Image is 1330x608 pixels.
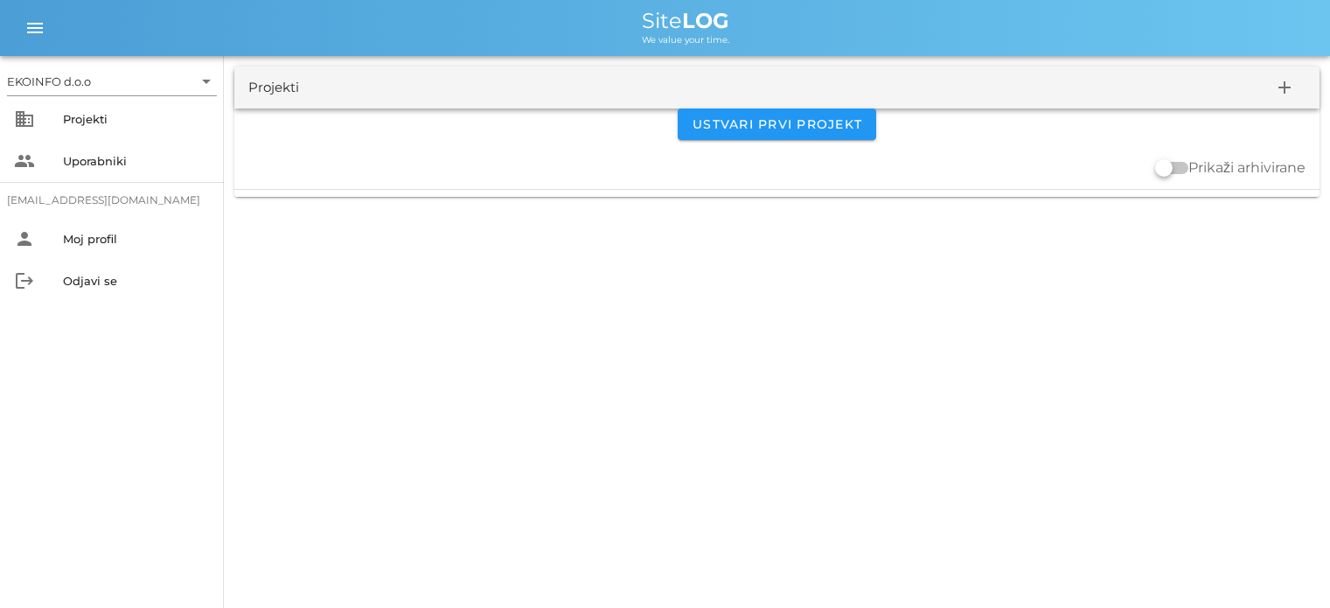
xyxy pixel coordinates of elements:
[7,73,91,89] div: EKOINFO d.o.o
[63,112,210,126] div: Projekti
[678,108,876,140] button: Ustvari prvi projekt
[642,34,729,45] span: We value your time.
[14,270,35,291] i: logout
[1188,159,1306,177] label: Prikaži arhivirane
[1274,77,1295,98] i: add
[24,17,45,38] i: menu
[7,67,217,95] div: EKOINFO d.o.o
[248,78,299,98] div: Projekti
[14,150,35,171] i: people
[63,232,210,246] div: Moj profil
[14,228,35,249] i: person
[14,108,35,129] i: business
[63,154,210,168] div: Uporabniki
[196,71,217,92] i: arrow_drop_down
[63,274,210,288] div: Odjavi se
[642,8,729,33] span: Site
[682,8,729,33] b: LOG
[692,116,862,132] span: Ustvari prvi projekt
